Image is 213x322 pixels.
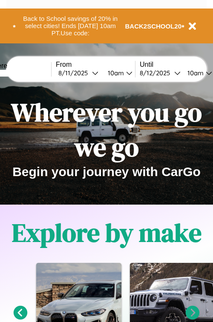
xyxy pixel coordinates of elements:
label: From [56,61,135,68]
button: Back to School savings of 20% in select cities! Ends [DATE] 10am PT.Use code: [16,13,125,39]
div: 10am [104,69,126,77]
div: 8 / 11 / 2025 [58,69,92,77]
h1: Explore by make [12,215,201,250]
b: BACK2SCHOOL20 [125,23,182,30]
div: 10am [183,69,206,77]
button: 8/11/2025 [56,68,101,77]
button: 10am [101,68,135,77]
div: 8 / 12 / 2025 [140,69,174,77]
